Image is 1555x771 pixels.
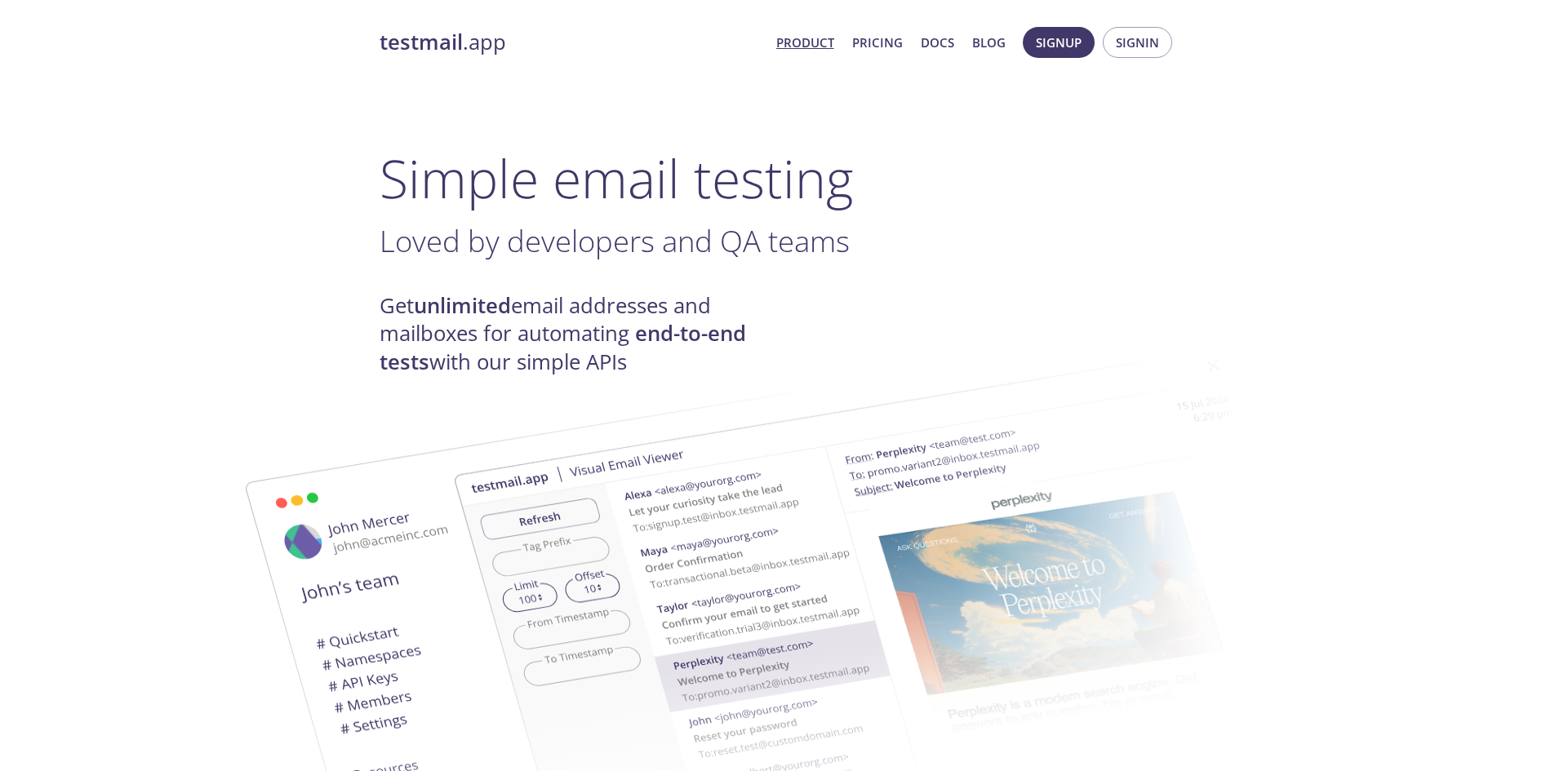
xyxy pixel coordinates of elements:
span: Signin [1116,32,1159,53]
button: Signin [1103,27,1172,58]
a: Product [776,32,834,53]
h1: Simple email testing [380,147,1176,210]
strong: end-to-end tests [380,319,746,375]
button: Signup [1023,27,1095,58]
h4: Get email addresses and mailboxes for automating with our simple APIs [380,292,778,376]
strong: testmail [380,28,463,56]
strong: unlimited [414,291,511,320]
a: testmail.app [380,29,763,56]
a: Blog [972,32,1006,53]
span: Signup [1036,32,1082,53]
a: Docs [921,32,954,53]
a: Pricing [852,32,903,53]
span: Loved by developers and QA teams [380,220,850,261]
